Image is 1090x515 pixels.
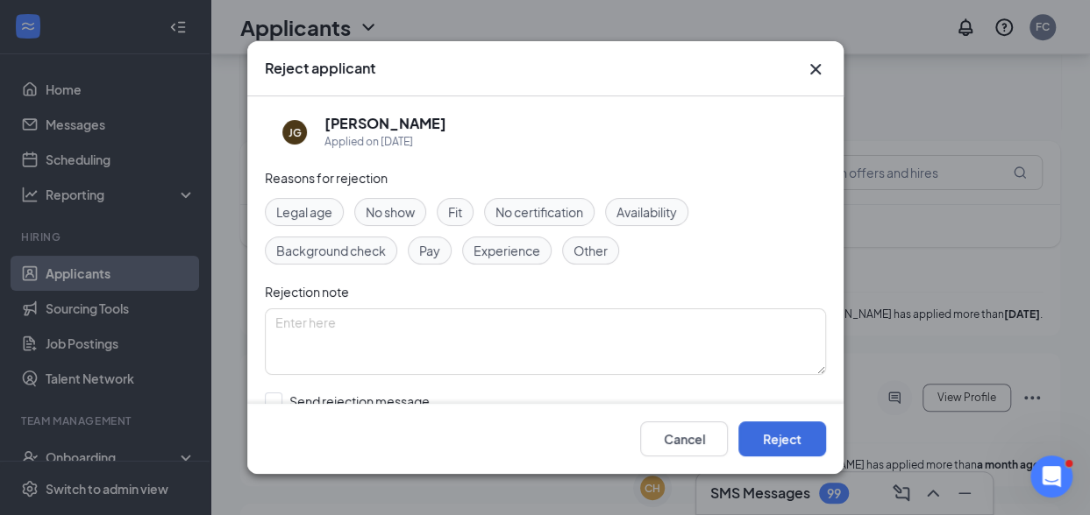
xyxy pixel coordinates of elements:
span: Experience [474,241,540,260]
button: Close [805,59,826,80]
span: Reasons for rejection [265,170,388,186]
div: Applied on [DATE] [324,133,446,151]
button: Cancel [640,421,728,456]
span: Pay [419,241,440,260]
span: Rejection note [265,284,349,300]
div: JG [288,125,301,140]
span: Other [573,241,608,260]
span: No certification [495,202,583,222]
iframe: Intercom live chat [1030,455,1072,497]
h5: [PERSON_NAME] [324,114,446,133]
span: Availability [616,202,677,222]
span: Background check [276,241,386,260]
svg: Cross [805,59,826,80]
h3: Reject applicant [265,59,375,78]
span: Legal age [276,202,332,222]
button: Reject [738,421,826,456]
span: No show [366,202,415,222]
span: Fit [448,202,462,222]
